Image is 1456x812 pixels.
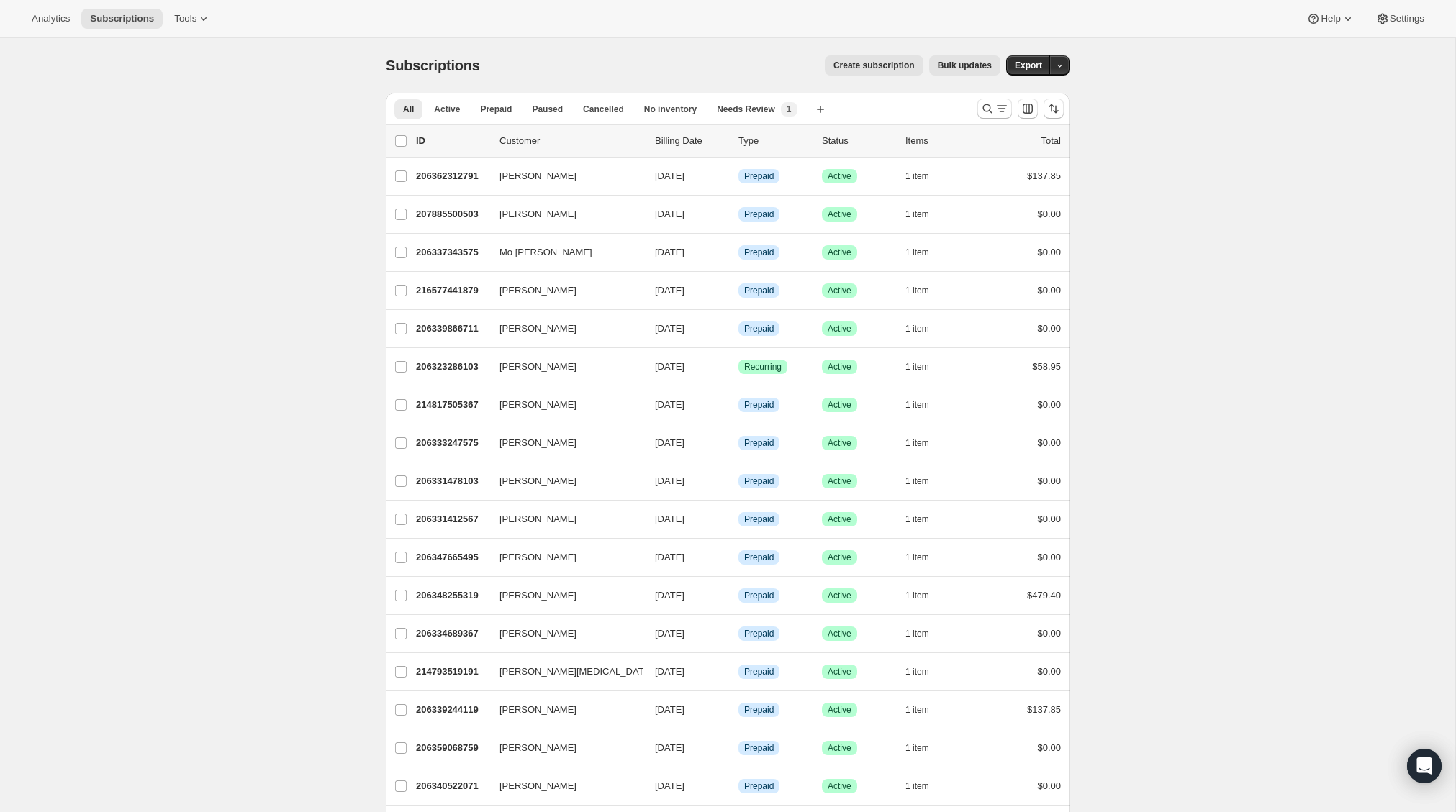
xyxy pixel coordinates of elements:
[416,395,1061,415] div: 214817505367[PERSON_NAME][DATE]InfoPrepaidSuccessActive1 item$0.00
[905,361,929,373] span: 1 item
[1041,134,1061,148] p: Total
[499,779,576,793] span: [PERSON_NAME]
[166,9,220,29] button: Tools
[828,323,851,334] span: Active
[744,170,774,182] span: Prepaid
[416,738,1061,758] div: 206359068759[PERSON_NAME][DATE]InfoPrepaidSuccessActive1 item$0.00
[491,660,635,683] button: [PERSON_NAME][MEDICAL_DATA]
[416,741,488,755] p: 206359068759
[416,357,1061,377] div: 206323286103[PERSON_NAME][DATE]SuccessRecurringSuccessActive1 item$58.95
[655,704,684,715] span: [DATE]
[1390,13,1424,24] span: Settings
[416,509,1061,529] div: 206331412567[PERSON_NAME][DATE]InfoPrepaidSuccessActive1 item$0.00
[655,247,684,257] span: [DATE]
[1027,170,1061,181] span: $137.85
[787,104,792,115] span: 1
[491,432,635,455] button: [PERSON_NAME]
[905,437,929,449] span: 1 item
[828,209,851,220] span: Active
[532,104,563,115] span: Paused
[905,585,945,606] button: 1 item
[905,552,929,563] span: 1 item
[416,360,488,374] p: 206323286103
[1027,704,1061,715] span: $137.85
[905,776,945,796] button: 1 item
[416,280,1061,301] div: 216577441879[PERSON_NAME][DATE]InfoPrepaidSuccessActive1 item$0.00
[416,779,488,793] p: 206340522071
[416,550,488,565] p: 206347665495
[655,666,684,677] span: [DATE]
[644,104,697,115] span: No inventory
[416,283,488,298] p: 216577441879
[655,742,684,753] span: [DATE]
[480,104,512,115] span: Prepaid
[1037,666,1061,677] span: $0.00
[655,475,684,486] span: [DATE]
[499,474,576,488] span: [PERSON_NAME]
[491,317,635,340] button: [PERSON_NAME]
[744,399,774,411] span: Prepaid
[655,323,684,334] span: [DATE]
[905,170,929,182] span: 1 item
[828,170,851,182] span: Active
[833,60,915,71] span: Create subscription
[499,588,576,603] span: [PERSON_NAME]
[905,285,929,296] span: 1 item
[744,247,774,258] span: Prepaid
[744,285,774,296] span: Prepaid
[655,437,684,448] span: [DATE]
[744,742,774,754] span: Prepaid
[828,742,851,754] span: Active
[655,209,684,219] span: [DATE]
[828,514,851,525] span: Active
[655,780,684,791] span: [DATE]
[491,546,635,569] button: [PERSON_NAME]
[905,547,945,567] button: 1 item
[1037,514,1061,524] span: $0.00
[828,285,851,296] span: Active
[905,395,945,415] button: 1 item
[905,780,929,792] span: 1 item
[744,361,782,373] span: Recurring
[416,585,1061,606] div: 206348255319[PERSON_NAME][DATE]InfoPrepaidSuccessActive1 item$479.40
[655,134,727,148] p: Billing Date
[416,665,488,679] p: 214793519191
[744,590,774,601] span: Prepaid
[491,393,635,416] button: [PERSON_NAME]
[905,319,945,339] button: 1 item
[491,508,635,531] button: [PERSON_NAME]
[416,398,488,412] p: 214817505367
[655,285,684,296] span: [DATE]
[929,55,1000,76] button: Bulk updates
[1037,247,1061,257] span: $0.00
[499,134,643,148] p: Customer
[81,9,163,29] button: Subscriptions
[809,99,832,119] button: Create new view
[744,666,774,678] span: Prepaid
[744,209,774,220] span: Prepaid
[1367,9,1433,29] button: Settings
[491,165,635,188] button: [PERSON_NAME]
[655,590,684,601] span: [DATE]
[23,9,78,29] button: Analytics
[905,662,945,682] button: 1 item
[905,509,945,529] button: 1 item
[828,704,851,716] span: Active
[416,547,1061,567] div: 206347665495[PERSON_NAME][DATE]InfoPrepaidSuccessActive1 item$0.00
[416,134,1061,148] div: IDCustomerBilling DateTypeStatusItemsTotal
[1037,552,1061,562] span: $0.00
[1037,399,1061,410] span: $0.00
[905,433,945,453] button: 1 item
[828,475,851,487] span: Active
[1027,590,1061,601] span: $479.40
[1037,285,1061,296] span: $0.00
[416,169,488,183] p: 206362312791
[499,550,576,565] span: [PERSON_NAME]
[416,245,488,260] p: 206337343575
[583,104,624,115] span: Cancelled
[499,703,576,717] span: [PERSON_NAME]
[738,134,810,148] div: Type
[416,433,1061,453] div: 206333247575[PERSON_NAME][DATE]InfoPrepaidSuccessActive1 item$0.00
[1037,437,1061,448] span: $0.00
[744,780,774,792] span: Prepaid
